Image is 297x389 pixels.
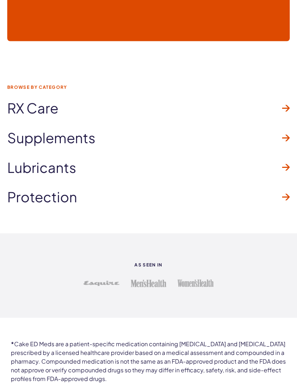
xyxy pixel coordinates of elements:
[7,130,95,145] span: Supplements
[7,262,290,267] strong: As seen in
[7,100,58,116] span: RX Care
[7,160,76,175] span: Lubricants
[7,182,290,212] a: Protection
[7,189,77,204] span: Protection
[7,93,290,123] a: RX Care
[11,340,286,383] h6: Cake ED Meds are a patient-specific medication containing [MEDICAL_DATA] and [MEDICAL_DATA] presc...
[7,85,290,90] span: Browse by Category
[7,123,290,153] a: Supplements
[7,153,290,182] a: Lubricants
